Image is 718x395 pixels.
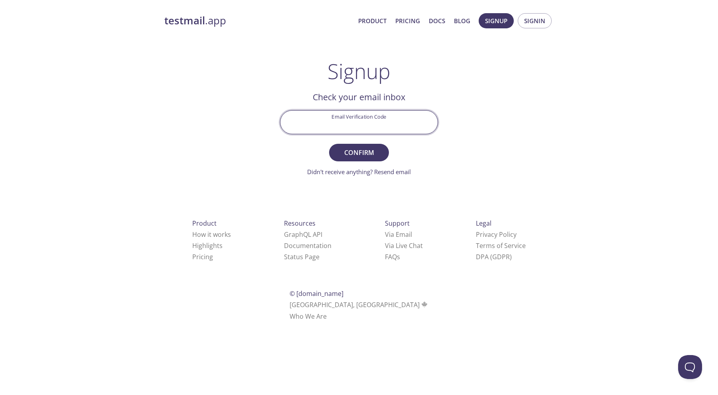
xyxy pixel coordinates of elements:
[476,219,491,228] span: Legal
[485,16,507,26] span: Signup
[192,241,223,250] a: Highlights
[192,252,213,261] a: Pricing
[329,144,389,161] button: Confirm
[479,13,514,28] button: Signup
[164,14,205,28] strong: testmail
[429,16,445,26] a: Docs
[385,241,423,250] a: Via Live Chat
[454,16,470,26] a: Blog
[397,252,400,261] span: s
[290,312,327,321] a: Who We Are
[385,219,410,228] span: Support
[307,168,411,176] a: Didn't receive anything? Resend email
[476,241,526,250] a: Terms of Service
[192,219,217,228] span: Product
[284,252,320,261] a: Status Page
[385,252,400,261] a: FAQ
[476,252,512,261] a: DPA (GDPR)
[284,241,331,250] a: Documentation
[358,16,387,26] a: Product
[338,147,380,158] span: Confirm
[192,230,231,239] a: How it works
[476,230,517,239] a: Privacy Policy
[284,230,322,239] a: GraphQL API
[327,59,391,83] h1: Signup
[395,16,420,26] a: Pricing
[524,16,545,26] span: Signin
[290,289,343,298] span: © [DOMAIN_NAME]
[290,300,429,309] span: [GEOGRAPHIC_DATA], [GEOGRAPHIC_DATA]
[678,355,702,379] iframe: Help Scout Beacon - Open
[518,13,552,28] button: Signin
[164,14,352,28] a: testmail.app
[280,90,438,104] h2: Check your email inbox
[284,219,316,228] span: Resources
[385,230,412,239] a: Via Email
